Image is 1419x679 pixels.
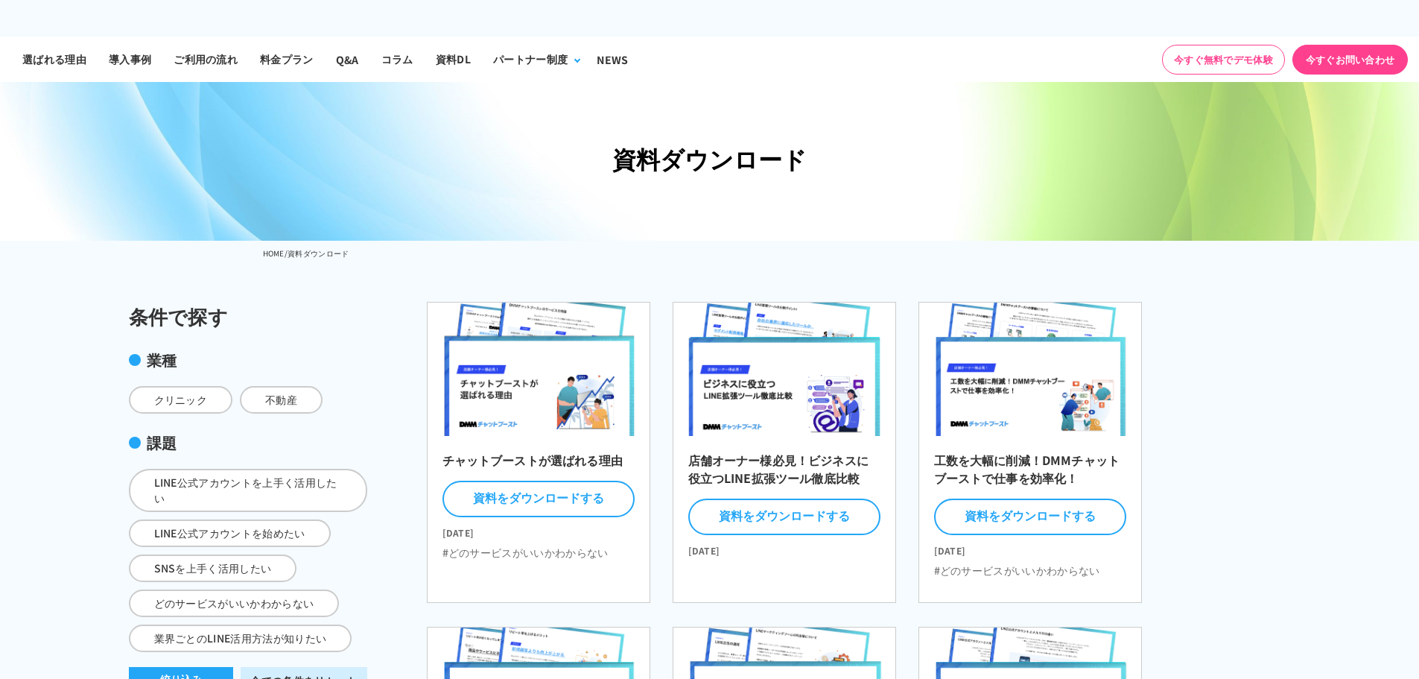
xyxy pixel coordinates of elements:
[11,37,98,82] a: 選ばれる理由
[934,499,1126,535] button: 資料をダウンロードする
[129,590,340,617] span: どのサービスがいいかわからない
[688,499,880,535] button: 資料をダウンロードする
[263,141,1157,177] h1: 資料ダウンロード
[162,37,249,82] a: ご利用の流れ
[585,37,639,82] a: NEWS
[129,386,233,414] span: クリニック
[1292,45,1408,75] a: 今すぐお問い合わせ
[129,555,297,582] span: SNSを上手く活用したい
[673,302,896,603] a: 店舗オーナー様必見！ビジネスに役立つLINE拡張ツール徹底比較 資料をダウンロードする [DATE]
[249,37,325,82] a: 料金プラン
[325,37,370,82] a: Q&A
[688,538,880,557] time: [DATE]
[129,432,367,454] div: 課題
[442,481,635,517] button: 資料をダウンロードする
[288,244,349,262] li: 資料ダウンロード
[285,244,288,262] li: /
[688,451,880,496] h2: 店舗オーナー様必見！ビジネスに役立つLINE拡張ツール徹底比較
[442,451,635,478] h2: チャットブーストが選ばれる理由
[98,37,162,82] a: 導入事例
[442,520,635,539] time: [DATE]
[240,386,323,414] span: 不動産
[129,349,367,371] div: 業種
[934,538,1126,557] time: [DATE]
[918,302,1142,603] a: 工数を大幅に削減！DMMチャットブーストで仕事を効率化！ 資料をダウンロードする [DATE] #どのサービスがいいかわからない
[425,37,482,82] a: 資料DL
[1162,45,1285,75] a: 今すぐ無料でデモ体験
[370,37,425,82] a: コラム
[442,545,609,560] li: #どのサービスがいいかわからない
[129,302,367,331] div: 条件で探す
[427,302,650,603] a: チャットブーストが選ばれる理由 資料をダウンロードする [DATE] #どのサービスがいいかわからない
[129,469,367,512] span: LINE公式アカウントを上手く活用したい
[934,563,1100,578] li: #どのサービスがいいかわからない
[129,625,352,652] span: 業界ごとのLINE活用方法が知りたい
[493,51,568,67] div: パートナー制度
[934,451,1126,496] h2: 工数を大幅に削減！DMMチャットブーストで仕事を効率化！
[129,519,331,547] span: LINE公式アカウントを始めたい
[263,247,285,259] a: HOME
